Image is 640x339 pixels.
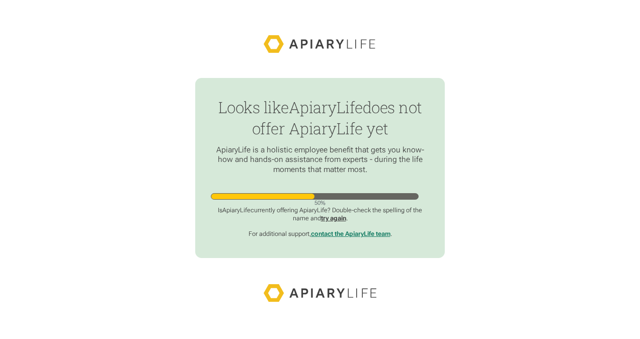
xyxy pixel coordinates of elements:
[211,145,430,175] p: ApiaryLife is a holistic employee benefit that gets you know-how and hands-on assistance from exp...
[311,230,390,237] a: contact the ApiaryLife team
[211,200,430,207] div: 50%
[321,214,346,222] a: try again
[211,97,430,139] h1: Looks like does not offer ApiaryLife yet
[222,206,251,214] span: ApiaryLife
[289,97,363,117] span: ApiaryLife
[211,206,430,222] p: Is currently offering ApiaryLife? Double-check the spelling of the name and .
[211,230,430,238] p: For additional support, .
